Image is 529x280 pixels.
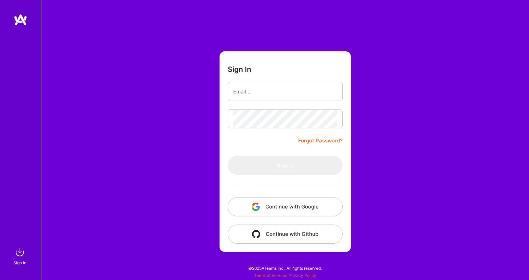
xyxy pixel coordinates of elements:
[289,273,316,278] a: Privacy Policy
[13,245,27,259] img: sign in
[254,273,286,278] a: Terms of Service
[298,137,343,145] a: Forgot Password?
[14,245,27,266] a: sign inSign In
[233,83,337,100] input: Email...
[41,259,529,277] div: © 2025 ATeams Inc., All rights reserved.
[13,259,26,266] div: Sign In
[252,230,260,238] img: icon
[228,225,343,244] button: Continue with Github
[228,156,343,175] button: Sign In
[252,203,260,211] img: icon
[14,14,27,26] img: logo
[228,65,251,74] h3: Sign In
[254,273,316,278] span: |
[228,197,343,216] button: Continue with Google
